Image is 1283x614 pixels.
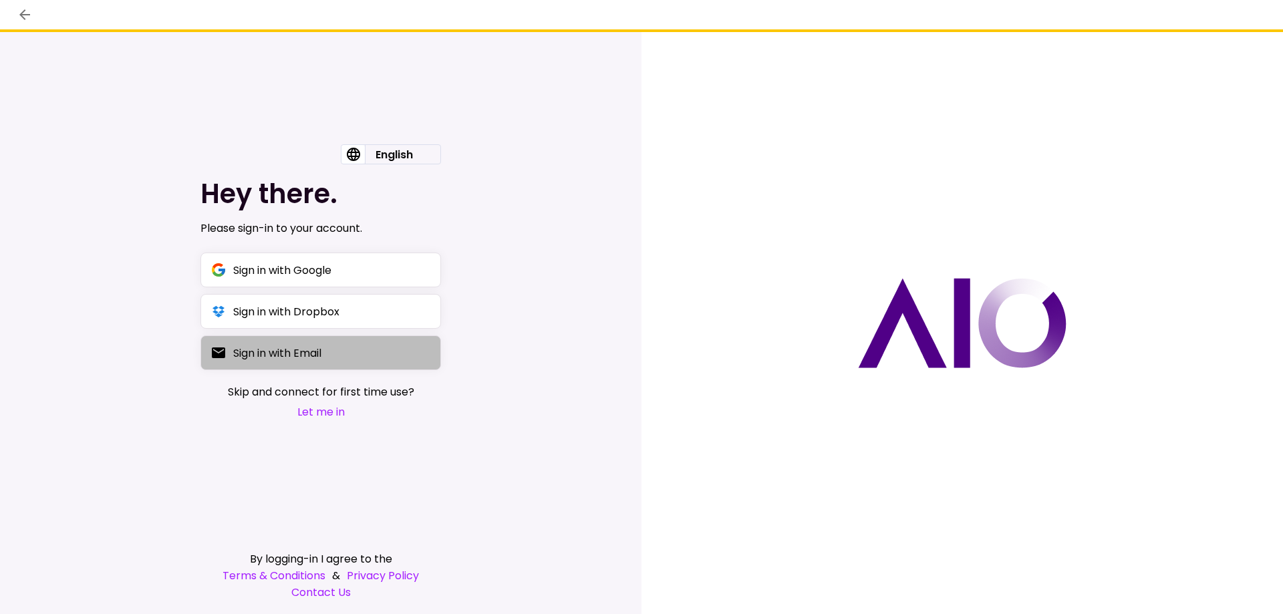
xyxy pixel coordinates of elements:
[223,567,325,584] a: Terms & Conditions
[228,383,414,400] span: Skip and connect for first time use?
[233,303,339,320] div: Sign in with Dropbox
[228,404,414,420] button: Let me in
[233,262,331,279] div: Sign in with Google
[200,220,441,237] div: Please sign-in to your account.
[200,551,441,567] div: By logging-in I agree to the
[200,335,441,370] button: Sign in with Email
[200,294,441,329] button: Sign in with Dropbox
[13,3,36,26] button: back
[858,278,1066,368] img: AIO logo
[200,584,441,601] a: Contact Us
[347,567,419,584] a: Privacy Policy
[200,253,441,287] button: Sign in with Google
[233,345,321,361] div: Sign in with Email
[200,178,441,210] h1: Hey there.
[200,567,441,584] div: &
[365,145,424,164] div: English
